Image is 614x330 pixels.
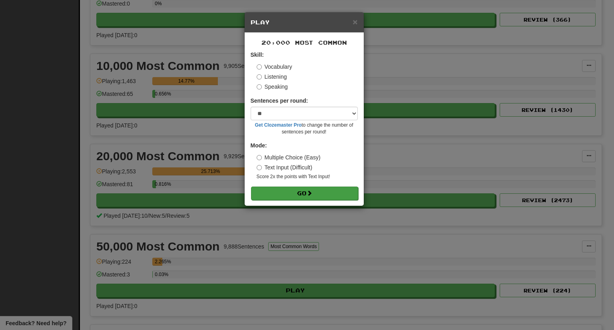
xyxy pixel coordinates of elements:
label: Sentences per round: [251,97,308,105]
span: × [353,17,357,26]
strong: Skill: [251,52,264,58]
input: Listening [257,74,262,80]
small: Score 2x the points with Text Input ! [257,173,358,180]
a: Get Clozemaster Pro [255,122,302,128]
small: to change the number of sentences per round! [251,122,358,135]
button: Go [251,187,358,200]
input: Text Input (Difficult) [257,165,262,170]
strong: Mode: [251,142,267,149]
label: Multiple Choice (Easy) [257,153,321,161]
button: Close [353,18,357,26]
label: Speaking [257,83,288,91]
label: Vocabulary [257,63,292,71]
input: Multiple Choice (Easy) [257,155,262,160]
label: Text Input (Difficult) [257,163,313,171]
input: Speaking [257,84,262,89]
span: 20,000 Most Common [261,39,347,46]
input: Vocabulary [257,64,262,70]
label: Listening [257,73,287,81]
h5: Play [251,18,358,26]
